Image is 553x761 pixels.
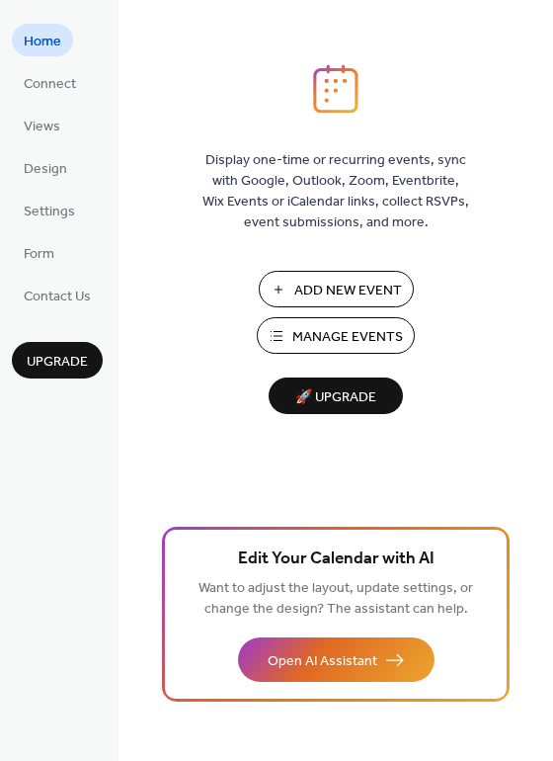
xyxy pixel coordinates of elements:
[24,287,91,307] span: Contact Us
[27,352,88,373] span: Upgrade
[12,24,73,56] a: Home
[313,64,358,114] img: logo_icon.svg
[257,317,415,354] button: Manage Events
[24,74,76,95] span: Connect
[12,151,79,184] a: Design
[24,117,60,137] span: Views
[268,651,377,672] span: Open AI Assistant
[238,637,434,682] button: Open AI Assistant
[202,150,469,233] span: Display one-time or recurring events, sync with Google, Outlook, Zoom, Eventbrite, Wix Events or ...
[259,271,414,307] button: Add New Event
[280,384,391,411] span: 🚀 Upgrade
[24,159,67,180] span: Design
[269,378,403,414] button: 🚀 Upgrade
[12,194,87,226] a: Settings
[12,109,72,141] a: Views
[12,279,103,311] a: Contact Us
[12,66,88,99] a: Connect
[198,575,473,623] span: Want to adjust the layout, update settings, or change the design? The assistant can help.
[238,546,434,573] span: Edit Your Calendar with AI
[12,342,103,379] button: Upgrade
[24,32,61,52] span: Home
[12,236,66,269] a: Form
[24,244,54,265] span: Form
[294,281,402,301] span: Add New Event
[292,327,403,348] span: Manage Events
[24,202,75,222] span: Settings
